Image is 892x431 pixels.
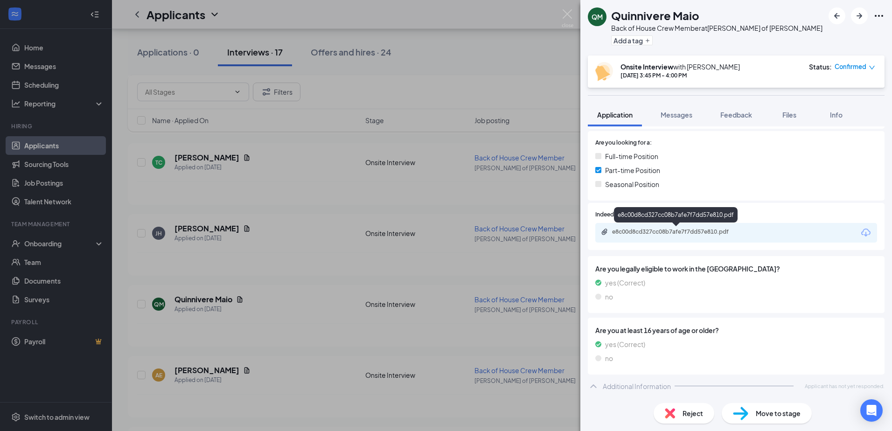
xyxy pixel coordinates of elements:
[805,382,885,390] span: Applicant has not yet responded.
[831,10,843,21] svg: ArrowLeftNew
[588,381,599,392] svg: ChevronUp
[620,63,673,71] b: Onsite Interview
[612,228,743,236] div: e8c00d8cd327cc08b7afe7f7dd57e810.pdf
[873,10,885,21] svg: Ellipses
[854,10,865,21] svg: ArrowRight
[782,111,796,119] span: Files
[592,12,603,21] div: QM
[595,210,636,219] span: Indeed Resume
[829,7,845,24] button: ArrowLeftNew
[605,179,659,189] span: Seasonal Position
[601,228,752,237] a: Paperclipe8c00d8cd327cc08b7afe7f7dd57e810.pdf
[756,408,801,418] span: Move to stage
[605,292,613,302] span: no
[860,227,871,238] svg: Download
[809,62,832,71] div: Status :
[614,207,738,222] div: e8c00d8cd327cc08b7afe7f7dd57e810.pdf
[611,23,822,33] div: Back of House Crew Member at [PERSON_NAME] of [PERSON_NAME]
[603,382,671,391] div: Additional Information
[595,325,877,335] span: Are you at least 16 years of age or older?
[661,111,692,119] span: Messages
[645,38,650,43] svg: Plus
[595,264,877,274] span: Are you legally eligible to work in the [GEOGRAPHIC_DATA]?
[597,111,633,119] span: Application
[605,151,658,161] span: Full-time Position
[595,139,652,147] span: Are you looking for a:
[860,399,883,422] div: Open Intercom Messenger
[605,165,660,175] span: Part-time Position
[620,62,740,71] div: with [PERSON_NAME]
[611,7,699,23] h1: Quinnivere Maio
[869,64,875,71] span: down
[720,111,752,119] span: Feedback
[601,228,608,236] svg: Paperclip
[605,339,645,349] span: yes (Correct)
[835,62,866,71] span: Confirmed
[851,7,868,24] button: ArrowRight
[830,111,843,119] span: Info
[620,71,740,79] div: [DATE] 3:45 PM - 4:00 PM
[605,278,645,288] span: yes (Correct)
[683,408,703,418] span: Reject
[605,353,613,363] span: no
[611,35,653,45] button: PlusAdd a tag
